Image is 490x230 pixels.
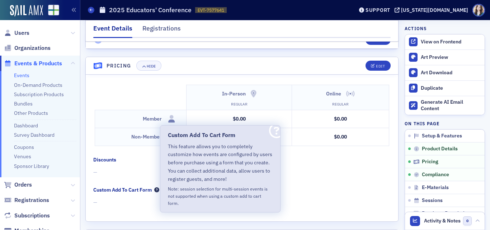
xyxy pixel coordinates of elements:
[422,146,458,152] span: Product Details
[93,156,116,164] div: Discounts
[168,131,273,140] h3: Custom Add To Cart Form
[405,50,485,65] a: Art Preview
[4,196,49,204] a: Registrations
[4,44,51,52] a: Organizations
[93,199,391,206] span: —
[168,186,273,207] p: Note: session selection for multi-session events is not supported when using a custom add to cart...
[405,120,485,127] h4: On this page
[93,186,152,194] div: Custom Add To Cart Form
[222,90,246,98] h4: In-Person
[131,133,162,141] h4: Non-Member
[198,7,224,13] span: EVT-7577641
[136,61,161,71] button: Hide
[14,196,49,204] span: Registrations
[14,212,50,220] span: Subscriptions
[422,172,449,178] span: Compliance
[424,217,461,225] span: Activity & Notes
[376,38,385,42] div: Edit
[14,44,51,52] span: Organizations
[422,133,462,139] span: Setup & Features
[14,122,38,129] a: Dashboard
[405,65,485,80] a: Art Download
[143,115,162,123] h4: Member
[168,142,273,183] p: This feature allows you to completely customize how events are configured by users before purchas...
[14,29,29,37] span: Users
[366,61,390,71] button: Edit
[422,197,443,204] span: Sessions
[14,110,48,116] a: Other Products
[405,34,485,50] a: View on Frontend
[4,60,62,67] a: Events & Products
[401,7,468,13] div: [US_STATE][DOMAIN_NAME]
[43,5,59,17] a: View Homepage
[472,4,485,17] span: Profile
[14,132,55,138] a: Survey Dashboard
[14,163,49,169] a: Sponsor Library
[395,8,471,13] button: [US_STATE][DOMAIN_NAME]
[14,100,33,107] a: Bundles
[421,85,481,91] div: Duplicate
[334,116,347,122] span: $0.00
[147,64,156,68] div: Hide
[292,100,389,110] th: Regular
[421,54,481,61] div: Art Preview
[405,80,485,96] button: Duplicate
[422,184,449,191] span: E-Materials
[109,6,192,14] h1: 2025 Educators' Conference
[405,96,485,115] button: Generate AI Email Content
[326,90,341,98] h4: Online
[187,100,292,110] th: Regular
[4,212,50,220] a: Subscriptions
[142,24,181,37] div: Registrations
[48,5,59,16] img: SailAMX
[421,39,481,45] div: View on Frontend
[422,159,438,165] span: Pricing
[10,5,43,17] img: SailAMX
[93,169,391,176] span: —
[463,216,472,225] span: 0
[107,62,131,70] h4: Pricing
[405,25,427,32] h4: Actions
[14,60,62,67] span: Events & Products
[4,181,32,189] a: Orders
[4,29,29,37] a: Users
[93,24,132,38] div: Event Details
[422,210,473,217] span: Purchase Restrictions
[14,181,32,189] span: Orders
[421,99,481,112] div: Generate AI Email Content
[376,64,385,68] div: Edit
[334,133,347,140] span: $0.00
[14,153,31,160] a: Venues
[421,70,481,76] div: Art Download
[366,7,390,13] div: Support
[233,116,246,122] span: $0.00
[14,82,62,88] a: On-Demand Products
[14,91,64,98] a: Subscription Products
[14,72,29,79] a: Events
[14,144,34,150] a: Coupons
